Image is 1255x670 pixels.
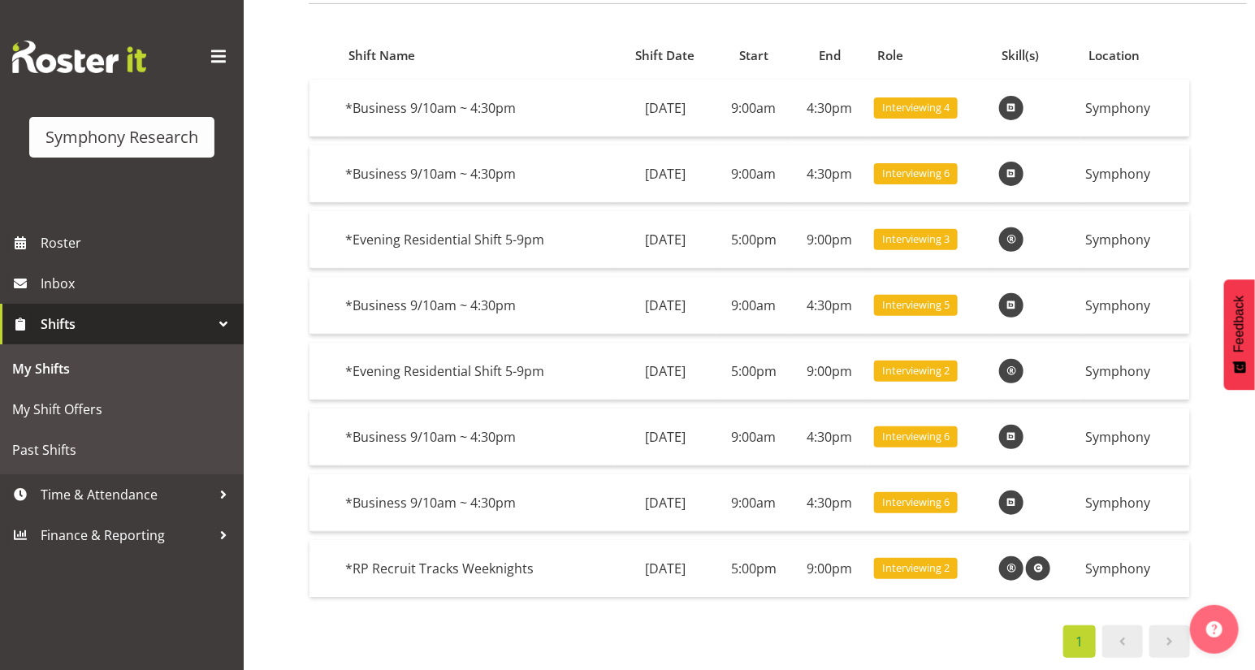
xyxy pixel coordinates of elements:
td: Symphony [1080,80,1189,137]
td: *Business 9/10am ~ 4:30pm [339,80,614,137]
span: Skill(s) [1002,46,1040,65]
td: Symphony [1080,145,1189,203]
td: 9:00am [716,145,792,203]
div: Symphony Research [45,125,198,149]
td: [DATE] [615,540,716,597]
td: 9:00pm [792,211,868,269]
td: *Business 9/10am ~ 4:30pm [339,474,614,532]
td: 9:00am [716,277,792,335]
td: Symphony [1080,343,1189,400]
span: Interviewing 6 [882,166,950,181]
td: *RP Recruit Tracks Weeknights [339,540,614,597]
span: Interviewing 6 [882,429,950,444]
span: Interviewing 3 [882,231,950,247]
td: 9:00am [716,474,792,532]
td: 9:00pm [792,540,868,597]
span: Role [877,46,903,65]
td: 4:30pm [792,474,868,532]
span: Shift Name [348,46,415,65]
span: Finance & Reporting [41,523,211,547]
td: 4:30pm [792,80,868,137]
span: My Shifts [12,357,232,381]
td: *Business 9/10am ~ 4:30pm [339,145,614,203]
td: Symphony [1080,408,1189,466]
td: *Business 9/10am ~ 4:30pm [339,277,614,335]
td: Symphony [1080,474,1189,532]
span: My Shift Offers [12,397,232,421]
td: [DATE] [615,80,716,137]
td: [DATE] [615,277,716,335]
td: *Evening Residential Shift 5-9pm [339,211,614,269]
img: help-xxl-2.png [1206,621,1223,638]
td: 4:30pm [792,145,868,203]
td: Symphony [1080,211,1189,269]
span: Shifts [41,312,211,336]
span: Location [1088,46,1140,65]
td: *Evening Residential Shift 5-9pm [339,343,614,400]
td: 9:00pm [792,343,868,400]
span: Roster [41,231,236,255]
td: 9:00am [716,80,792,137]
td: [DATE] [615,211,716,269]
td: 5:00pm [716,540,792,597]
td: [DATE] [615,145,716,203]
a: My Shifts [4,348,240,389]
span: Interviewing 6 [882,495,950,510]
span: End [819,46,841,65]
span: Inbox [41,271,236,296]
a: Past Shifts [4,430,240,470]
td: [DATE] [615,408,716,466]
button: Feedback - Show survey [1224,279,1255,390]
span: Time & Attendance [41,482,211,507]
a: My Shift Offers [4,389,240,430]
img: Rosterit website logo [12,41,146,73]
span: Start [739,46,768,65]
span: Past Shifts [12,438,232,462]
td: [DATE] [615,343,716,400]
td: Symphony [1080,277,1189,335]
span: Feedback [1232,296,1247,352]
span: Interviewing 4 [882,100,950,115]
span: Interviewing 2 [882,560,950,576]
span: Interviewing 5 [882,297,950,313]
td: 4:30pm [792,277,868,335]
td: *Business 9/10am ~ 4:30pm [339,408,614,466]
td: 5:00pm [716,211,792,269]
td: [DATE] [615,474,716,532]
span: Shift Date [636,46,695,65]
td: Symphony [1080,540,1189,597]
td: 4:30pm [792,408,868,466]
span: Interviewing 2 [882,363,950,378]
td: 5:00pm [716,343,792,400]
td: 9:00am [716,408,792,466]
